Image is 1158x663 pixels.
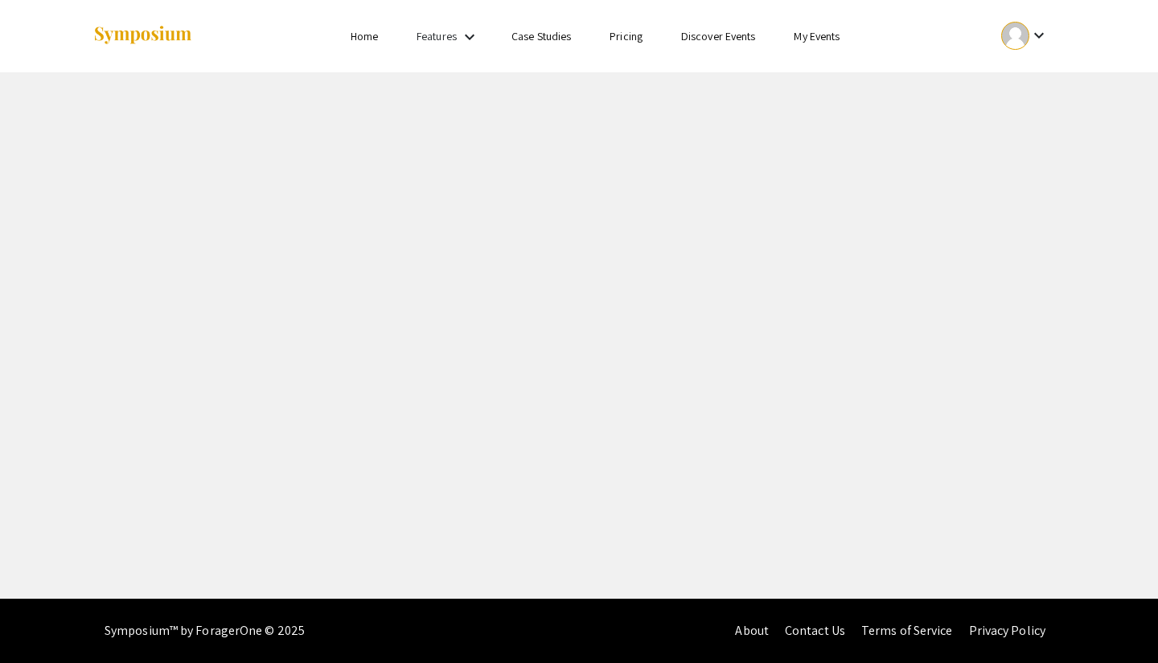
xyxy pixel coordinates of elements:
a: Case Studies [511,29,571,43]
img: Symposium by ForagerOne [92,25,193,47]
a: Home [351,29,378,43]
a: Features [417,29,457,43]
a: Contact Us [785,622,845,639]
button: Expand account dropdown [984,18,1066,54]
a: Privacy Policy [969,622,1045,639]
a: About [735,622,769,639]
div: Symposium™ by ForagerOne © 2025 [105,599,305,663]
a: Discover Events [681,29,756,43]
a: Terms of Service [861,622,953,639]
iframe: Chat [1090,591,1146,651]
a: My Events [794,29,840,43]
mat-icon: Expand account dropdown [1029,26,1049,45]
a: Pricing [610,29,643,43]
mat-icon: Expand Features list [460,27,479,47]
